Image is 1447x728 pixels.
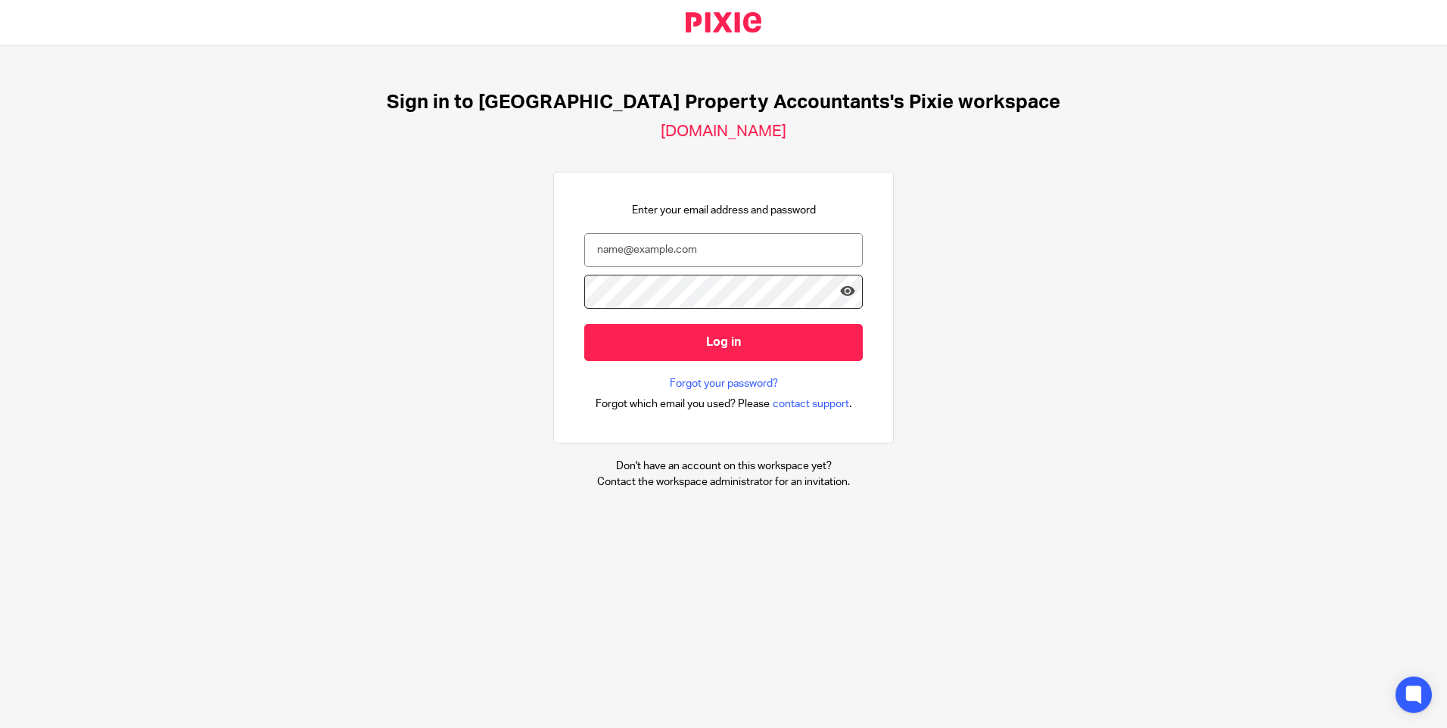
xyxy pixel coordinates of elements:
[596,395,852,412] div: .
[597,459,850,474] p: Don't have an account on this workspace yet?
[596,397,770,412] span: Forgot which email you used? Please
[584,233,863,267] input: name@example.com
[670,376,778,391] a: Forgot your password?
[597,474,850,490] p: Contact the workspace administrator for an invitation.
[584,324,863,361] input: Log in
[661,122,786,142] h2: [DOMAIN_NAME]
[773,397,849,412] span: contact support
[632,203,816,218] p: Enter your email address and password
[387,91,1060,114] h1: Sign in to [GEOGRAPHIC_DATA] Property Accountants's Pixie workspace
